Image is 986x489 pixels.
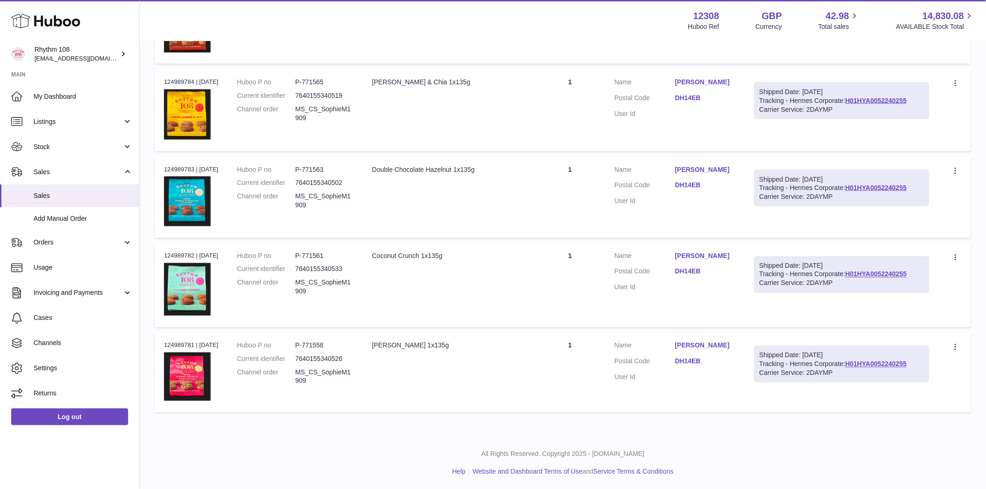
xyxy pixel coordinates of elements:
[237,341,295,350] dt: Huboo P no
[237,252,295,261] dt: Huboo P no
[295,278,354,296] dd: MS_CS_SophieM1909
[688,22,719,31] div: Huboo Ref
[615,78,675,89] dt: Name
[34,263,132,272] span: Usage
[760,105,924,114] div: Carrier Service: 2DAYMP
[760,192,924,201] div: Carrier Service: 2DAYMP
[452,468,466,475] a: Help
[295,165,354,174] dd: P-771563
[372,341,526,350] div: [PERSON_NAME] 1x135g
[237,165,295,174] dt: Huboo P no
[34,364,132,373] span: Settings
[237,78,295,87] dt: Huboo P no
[147,450,979,459] p: All Rights Reserved. Copyright 2025 - [DOMAIN_NAME]
[11,47,25,61] img: internalAdmin-12308@internal.huboo.com
[164,89,211,140] img: 123081684746449.jpg
[754,257,929,293] div: Tracking - Hermes Corporate:
[237,265,295,274] dt: Current identifier
[34,92,132,101] span: My Dashboard
[237,178,295,187] dt: Current identifier
[615,357,675,368] dt: Postal Code
[34,191,132,200] span: Sales
[372,252,526,261] div: Coconut Crunch 1x135g
[34,143,123,151] span: Stock
[164,165,219,174] div: 124989783 | [DATE]
[896,10,975,31] a: 14,830.08 AVAILABLE Stock Total
[295,192,354,210] dd: MS_CS_SophieM1909
[675,78,736,87] a: [PERSON_NAME]
[760,175,924,184] div: Shipped Date: [DATE]
[754,346,929,383] div: Tracking - Hermes Corporate:
[237,278,295,296] dt: Channel order
[845,360,907,368] a: H01HYA0052240255
[295,265,354,274] dd: 7640155340533
[675,357,736,366] a: DH14EB
[372,78,526,87] div: [PERSON_NAME] & Chia 1x135g
[34,288,123,297] span: Invoicing and Payments
[760,88,924,96] div: Shipped Date: [DATE]
[615,373,675,382] dt: User Id
[164,341,219,350] div: 124989781 | [DATE]
[845,271,907,278] a: H01HYA0052240255
[615,197,675,205] dt: User Id
[237,105,295,122] dt: Channel order
[760,279,924,288] div: Carrier Service: 2DAYMP
[754,82,929,119] div: Tracking - Hermes Corporate:
[237,91,295,100] dt: Current identifier
[34,54,137,62] span: [EMAIL_ADDRESS][DOMAIN_NAME]
[295,78,354,87] dd: P-771565
[760,351,924,360] div: Shipped Date: [DATE]
[675,252,736,261] a: [PERSON_NAME]
[923,10,964,22] span: 14,830.08
[615,267,675,278] dt: Postal Code
[295,178,354,187] dd: 7640155340502
[845,184,907,191] a: H01HYA0052240255
[164,78,219,86] div: 124989784 | [DATE]
[615,94,675,105] dt: Postal Code
[295,91,354,100] dd: 7640155340519
[760,262,924,271] div: Shipped Date: [DATE]
[237,368,295,386] dt: Channel order
[472,468,582,475] a: Website and Dashboard Terms of Use
[615,283,675,292] dt: User Id
[615,181,675,192] dt: Postal Code
[34,168,123,177] span: Sales
[164,263,211,316] img: 123081684746340.JPG
[469,468,673,476] li: and
[615,252,675,263] dt: Name
[675,341,736,350] a: [PERSON_NAME]
[615,165,675,177] dt: Name
[896,22,975,31] span: AVAILABLE Stock Total
[237,192,295,210] dt: Channel order
[535,68,605,151] td: 1
[675,181,736,190] a: DH14EB
[164,353,211,401] img: 123081684746377.JPG
[535,332,605,413] td: 1
[295,105,354,122] dd: MS_CS_SophieM1909
[295,355,354,364] dd: 7640155340526
[762,10,782,22] strong: GBP
[34,45,118,63] div: Rhythm 108
[34,238,123,247] span: Orders
[372,165,526,174] div: Double Chocolate Hazelnut 1x135g
[675,165,736,174] a: [PERSON_NAME]
[34,339,132,347] span: Channels
[535,243,605,327] td: 1
[675,267,736,276] a: DH14EB
[693,10,719,22] strong: 12308
[295,368,354,386] dd: MS_CS_SophieM1909
[756,22,782,31] div: Currency
[295,341,354,350] dd: P-771558
[34,313,132,322] span: Cases
[760,369,924,378] div: Carrier Service: 2DAYMP
[34,214,132,223] span: Add Manual Order
[675,94,736,102] a: DH14EB
[11,408,128,425] a: Log out
[164,252,219,260] div: 124989782 | [DATE]
[615,341,675,353] dt: Name
[164,177,211,226] img: 123081684746297.jpg
[826,10,849,22] span: 42.98
[818,10,860,31] a: 42.98 Total sales
[535,156,605,238] td: 1
[615,109,675,118] dt: User Id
